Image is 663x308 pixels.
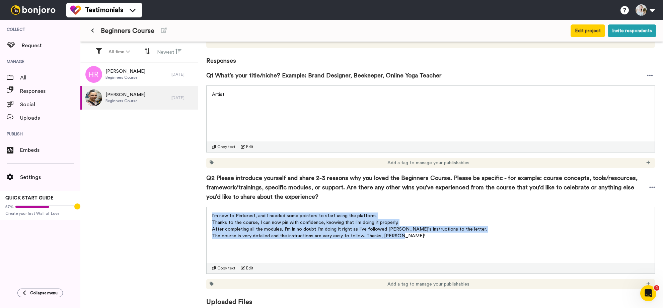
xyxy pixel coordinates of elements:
span: 4 [654,285,659,291]
img: hr.png [85,66,102,83]
img: dec292af-518f-445d-9135-bcfa05dcd68e.jpeg [85,89,102,106]
span: Uploads [20,114,80,122]
span: Testimonials [85,5,123,15]
img: bj-logo-header-white.svg [8,5,58,15]
span: Add a tag to manage your publishables [387,160,469,166]
a: [PERSON_NAME]Beginners Course[DATE] [80,63,198,86]
span: 57% [5,204,14,209]
span: Responses [20,87,80,95]
span: Edit [246,265,253,271]
span: [PERSON_NAME] [105,68,145,75]
button: Invite respondents [608,24,656,37]
span: Artist [212,92,224,97]
span: Beginners Course [101,26,154,36]
span: Social [20,101,80,109]
span: Create your first Wall of Love [5,211,75,216]
button: All time [104,46,134,58]
a: [PERSON_NAME]Beginners Course[DATE] [80,86,198,110]
span: I'm new to Pinterest, and I needed some pointers to start using the platform. [212,213,377,218]
img: tm-color.svg [70,5,81,15]
div: [DATE] [171,95,195,101]
span: Settings [20,173,80,181]
span: Beginners Course [105,75,145,80]
span: Embeds [20,146,80,154]
span: Collapse menu [30,290,58,296]
span: [PERSON_NAME] [105,91,145,98]
span: Uploaded Files [206,289,655,307]
button: Collapse menu [17,289,63,297]
button: Newest [153,46,186,58]
span: Q1 What’s your title/niche? Example: Brand Designer, Beekeeper, Online Yoga Teacher [206,71,442,80]
span: Add a tag to manage your publishables [387,281,469,288]
span: Q2 Please introduce yourself and share 2-3 reasons why you loved the Beginners Course. Please be ... [206,173,649,201]
span: Copy text [217,144,235,149]
div: [DATE] [171,72,195,77]
span: The course is very detailed and the instructions are very easy to follow. Thanks, [PERSON_NAME]! [212,234,425,238]
span: Edit [246,144,253,149]
span: Thanks to the course, I can now pin with confidence, knowing that I'm doing it properly. [212,220,398,225]
span: Beginners Course [105,98,145,104]
span: Responses [206,48,655,65]
div: Tooltip anchor [74,203,80,209]
span: QUICK START GUIDE [5,196,54,200]
span: Request [22,42,80,50]
button: Edit project [571,24,605,37]
span: After completing all the modules, I'm in no doubt I'm doing it right as I've followed [PERSON_NAM... [212,227,487,232]
span: Copy text [217,265,235,271]
span: All [20,74,80,82]
iframe: Intercom live chat [640,285,656,301]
